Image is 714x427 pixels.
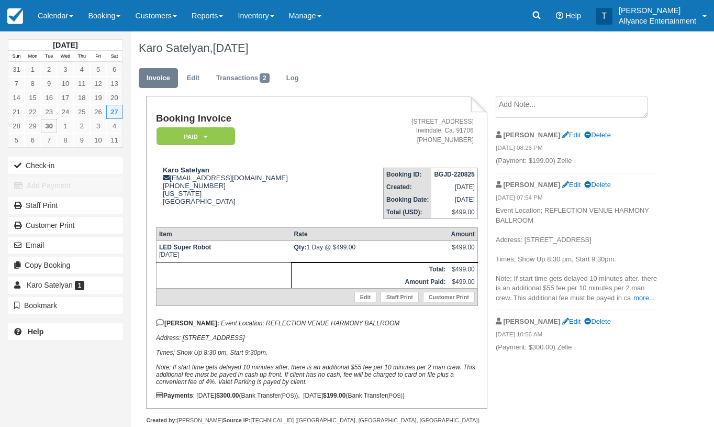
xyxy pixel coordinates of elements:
[106,91,122,105] a: 20
[223,417,251,423] strong: Source IP:
[260,73,270,83] span: 2
[156,240,291,262] td: [DATE]
[562,131,581,139] a: Edit
[633,294,654,302] a: more...
[280,392,296,399] small: (POS)
[8,177,123,194] button: Add Payment
[57,51,73,62] th: Wed
[496,330,659,342] em: [DATE] 10:56 AM
[74,76,90,91] a: 11
[74,133,90,147] a: 9
[7,8,23,24] img: checkfront-main-nav-mini-logo.png
[27,281,73,289] span: Karo Satelyan
[28,327,43,336] b: Help
[41,105,57,119] a: 23
[156,127,231,146] a: Paid
[496,156,659,166] p: (Payment: $199.00) Zelle
[74,51,90,62] th: Thu
[292,276,449,289] th: Amount Paid:
[156,227,291,240] th: Item
[139,68,178,89] a: Invoice
[53,41,77,49] strong: [DATE]
[90,119,106,133] a: 3
[556,12,563,19] i: Help
[90,91,106,105] a: 19
[25,91,41,105] a: 15
[8,297,123,314] button: Bookmark
[354,292,376,302] a: Edit
[106,62,122,76] a: 6
[562,181,581,189] a: Edit
[8,133,25,147] a: 5
[8,323,123,340] a: Help
[496,206,659,303] p: Event Location; REFLECTION VENUE HARMONY BALLROOM Address: [STREET_ADDRESS] Times; Show Up 8:30 p...
[208,68,277,89] a: Transactions2
[619,5,696,16] p: [PERSON_NAME]
[179,68,207,89] a: Edit
[156,166,343,205] div: [EMAIL_ADDRESS][DOMAIN_NAME] [PHONE_NUMBER] [US_STATE] [GEOGRAPHIC_DATA]
[8,105,25,119] a: 21
[57,133,73,147] a: 8
[57,105,73,119] a: 24
[8,76,25,91] a: 7
[434,171,474,178] strong: BGJD-220825
[504,131,561,139] strong: [PERSON_NAME]
[90,62,106,76] a: 5
[619,16,696,26] p: Allyance Entertainment
[8,62,25,76] a: 31
[90,76,106,91] a: 12
[496,193,659,205] em: [DATE] 07:54 PM
[74,62,90,76] a: 4
[156,320,475,386] em: Event Location; REFLECTION VENUE HARMONY BALLROOM Address: [STREET_ADDRESS] Times; Show Up 8:30 p...
[25,105,41,119] a: 22
[348,117,474,144] address: [STREET_ADDRESS] Irwindale, Ca. 91706 [PHONE_NUMBER]
[57,119,73,133] a: 1
[8,237,123,254] button: Email
[74,105,90,119] a: 25
[41,91,57,105] a: 16
[25,133,41,147] a: 6
[448,227,477,240] th: Amount
[431,193,477,206] td: [DATE]
[387,392,403,399] small: (POS)
[431,181,477,193] td: [DATE]
[25,51,41,62] th: Mon
[448,276,477,289] td: $499.00
[8,197,123,214] a: Staff Print
[584,181,610,189] a: Delete
[8,277,123,293] a: Karo Satelyan 1
[106,105,122,119] a: 27
[8,157,123,174] button: Check-in
[156,392,193,399] strong: Payments
[8,119,25,133] a: 28
[448,262,477,276] td: $499.00
[504,181,561,189] strong: [PERSON_NAME]
[292,240,449,262] td: 1 Day @ $499.00
[25,76,41,91] a: 8
[156,113,343,124] h1: Booking Invoice
[584,317,610,325] a: Delete
[90,133,106,147] a: 10
[90,51,106,62] th: Fri
[562,317,581,325] a: Edit
[216,392,239,399] strong: $300.00
[106,133,122,147] a: 11
[292,227,449,240] th: Rate
[451,244,474,259] div: $499.00
[146,417,487,424] div: [PERSON_NAME] [TECHNICAL_ID] ([GEOGRAPHIC_DATA], [GEOGRAPHIC_DATA], [GEOGRAPHIC_DATA])
[139,42,659,54] h1: Karo Satelyan,
[41,76,57,91] a: 9
[496,343,659,353] p: (Payment: $300.00) Zelle
[8,51,25,62] th: Sun
[8,91,25,105] a: 14
[294,244,307,251] strong: Qty
[156,320,219,327] strong: [PERSON_NAME]:
[106,76,122,91] a: 13
[584,131,610,139] a: Delete
[157,127,235,146] em: Paid
[41,62,57,76] a: 2
[159,244,211,251] strong: LED Super Robot
[596,8,612,25] div: T
[384,193,432,206] th: Booking Date:
[278,68,307,89] a: Log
